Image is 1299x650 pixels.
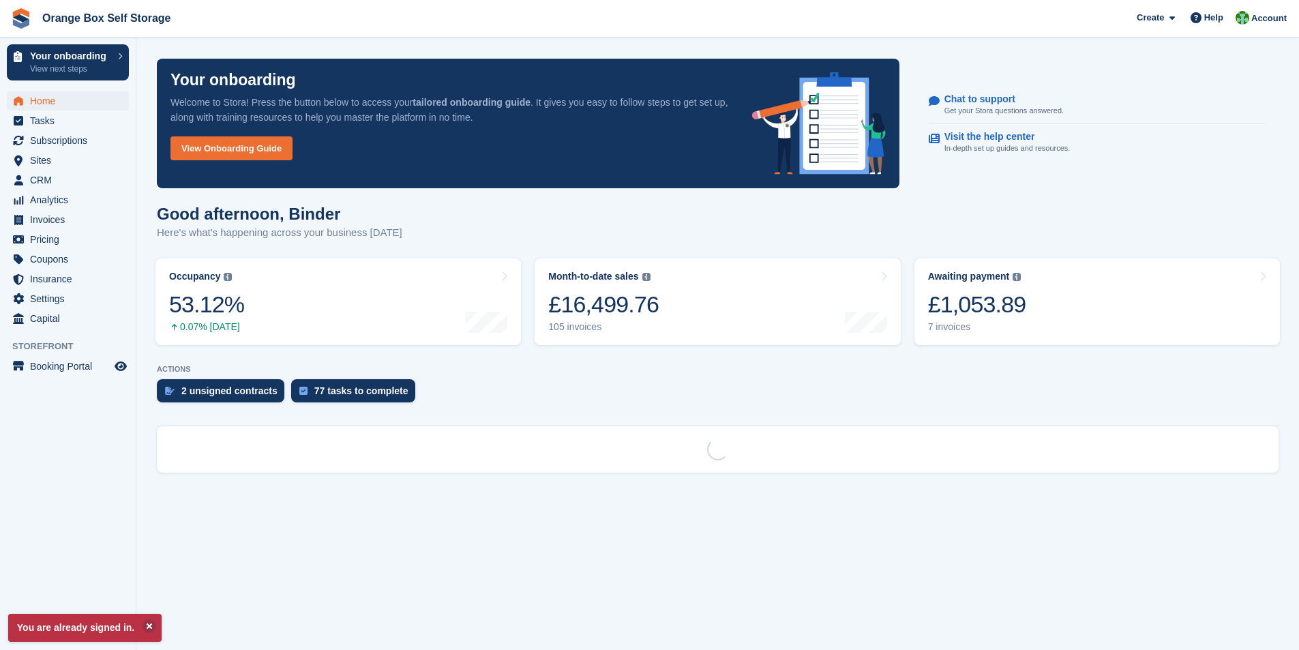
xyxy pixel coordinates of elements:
img: icon-info-grey-7440780725fd019a000dd9b08b2336e03edf1995a4989e88bcd33f0948082b44.svg [642,273,651,281]
span: Home [30,91,112,110]
a: 2 unsigned contracts [157,379,291,409]
a: Month-to-date sales £16,499.76 105 invoices [535,258,900,345]
div: £1,053.89 [928,291,1026,319]
span: Storefront [12,340,136,353]
span: Settings [30,289,112,308]
a: menu [7,357,129,376]
a: Your onboarding View next steps [7,44,129,80]
p: In-depth set up guides and resources. [944,143,1071,154]
span: Tasks [30,111,112,130]
span: Subscriptions [30,131,112,150]
p: Welcome to Stora! Press the button below to access your . It gives you easy to follow steps to ge... [170,95,730,125]
p: Visit the help center [944,131,1060,143]
span: Account [1251,12,1287,25]
img: contract_signature_icon-13c848040528278c33f63329250d36e43548de30e8caae1d1a13099fd9432cc5.svg [165,387,175,395]
a: menu [7,250,129,269]
a: menu [7,131,129,150]
div: 2 unsigned contracts [181,385,278,396]
h1: Good afternoon, Binder [157,205,402,223]
span: CRM [30,171,112,190]
a: Chat to support Get your Stora questions answered. [929,87,1266,124]
div: £16,499.76 [548,291,659,319]
span: Create [1137,11,1164,25]
a: menu [7,269,129,289]
div: 77 tasks to complete [314,385,408,396]
p: Here's what's happening across your business [DATE] [157,225,402,241]
a: Orange Box Self Storage [37,7,177,29]
a: menu [7,151,129,170]
span: Analytics [30,190,112,209]
div: 0.07% [DATE] [169,321,244,333]
span: Coupons [30,250,112,269]
span: Capital [30,309,112,328]
a: Visit the help center In-depth set up guides and resources. [929,124,1266,161]
div: 105 invoices [548,321,659,333]
strong: tailored onboarding guide [413,97,531,108]
a: menu [7,210,129,229]
a: menu [7,91,129,110]
div: 53.12% [169,291,244,319]
span: Invoices [30,210,112,229]
a: 77 tasks to complete [291,379,422,409]
p: Get your Stora questions answered. [944,105,1064,117]
a: Preview store [113,358,129,374]
img: task-75834270c22a3079a89374b754ae025e5fb1db73e45f91037f5363f120a921f8.svg [299,387,308,395]
a: menu [7,111,129,130]
a: Occupancy 53.12% 0.07% [DATE] [155,258,521,345]
a: menu [7,190,129,209]
p: ACTIONS [157,365,1279,374]
span: Pricing [30,230,112,249]
p: View next steps [30,63,111,75]
a: View Onboarding Guide [170,136,293,160]
span: Help [1204,11,1223,25]
a: menu [7,230,129,249]
a: menu [7,309,129,328]
span: Insurance [30,269,112,289]
img: icon-info-grey-7440780725fd019a000dd9b08b2336e03edf1995a4989e88bcd33f0948082b44.svg [224,273,232,281]
span: Booking Portal [30,357,112,376]
a: menu [7,171,129,190]
div: 7 invoices [928,321,1026,333]
a: Awaiting payment £1,053.89 7 invoices [914,258,1280,345]
p: You are already signed in. [8,614,162,642]
p: Your onboarding [170,72,296,88]
a: menu [7,289,129,308]
div: Month-to-date sales [548,271,638,282]
img: onboarding-info-6c161a55d2c0e0a8cae90662b2fe09162a5109e8cc188191df67fb4f79e88e88.svg [752,72,886,175]
span: Sites [30,151,112,170]
p: Your onboarding [30,51,111,61]
img: stora-icon-8386f47178a22dfd0bd8f6a31ec36ba5ce8667c1dd55bd0f319d3a0aa187defe.svg [11,8,31,29]
p: Chat to support [944,93,1053,105]
div: Awaiting payment [928,271,1010,282]
img: Binder Bhardwaj [1236,11,1249,25]
img: icon-info-grey-7440780725fd019a000dd9b08b2336e03edf1995a4989e88bcd33f0948082b44.svg [1013,273,1021,281]
div: Occupancy [169,271,220,282]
